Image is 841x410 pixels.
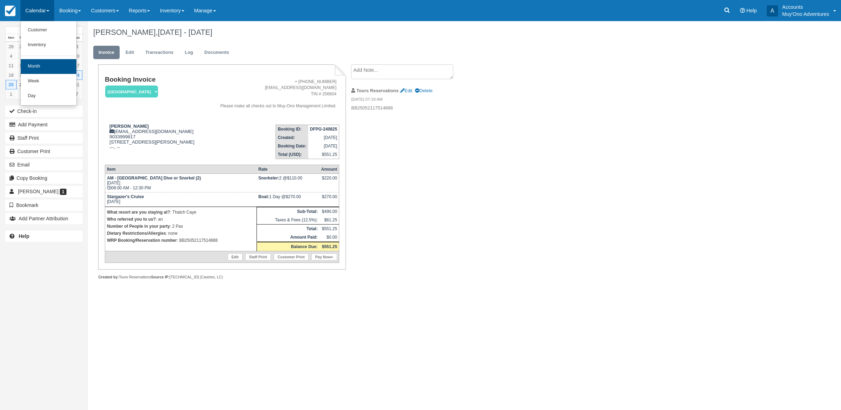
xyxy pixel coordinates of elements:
a: 25 [6,80,17,89]
a: Documents [199,46,235,59]
h1: [PERSON_NAME], [93,28,714,37]
th: Sub-Total: [257,207,320,216]
p: BB25052117514888 [351,105,470,112]
div: Tours Reservations [TECHNICAL_ID] (Castries, LC) [98,275,346,280]
td: $0.00 [320,233,339,242]
a: Invoice [93,46,120,59]
span: [DATE] - [DATE] [158,28,212,37]
a: Log [179,46,198,59]
a: [PERSON_NAME] 1 [5,186,83,197]
ul: Calendar [20,21,77,106]
a: Staff Print [245,253,271,260]
a: Delete [415,88,432,93]
strong: Who referred you to us? [107,217,156,222]
td: [DATE] [308,142,339,150]
td: $490.00 [320,207,339,216]
a: 24 [71,70,82,80]
strong: Tours Reservations [356,88,399,93]
strong: [PERSON_NAME] [109,124,149,129]
span: $110.00 [287,176,302,181]
a: Inventory [21,38,76,52]
strong: Created by: [98,275,119,279]
a: Edit [120,46,139,59]
th: Created: [276,133,308,142]
p: : BB25052117514888 [107,237,255,244]
a: Customer Print [5,146,83,157]
p: Muy'Ono Adventures [782,11,829,18]
a: Month [21,59,76,74]
td: $551.25 [308,150,339,159]
em: [GEOGRAPHIC_DATA] [105,86,158,98]
th: Booking Date: [276,142,308,150]
span: $270.00 [286,194,301,199]
a: 3 [71,42,82,51]
button: Add Partner Attribution [5,213,83,224]
th: Amount [320,165,339,174]
button: Check-in [5,106,83,117]
a: 18 [6,70,17,80]
a: Pay Now [311,253,337,260]
th: Amount Paid: [257,233,320,242]
td: Taxes & Fees (12.5%): [257,216,320,225]
a: 4 [6,51,17,61]
strong: Stargazer's Cruise [107,194,144,199]
a: Transactions [140,46,179,59]
b: Help [19,233,29,239]
a: 26 [17,80,27,89]
p: : none [107,230,255,237]
button: Add Payment [5,119,83,130]
address: + [PHONE_NUMBER] [EMAIL_ADDRESS][DOMAIN_NAME] TIN # 206604 Please make all checks out to Muy-Ono ... [207,79,336,109]
th: Balance Due: [257,242,320,251]
a: 17 [71,61,82,70]
strong: Snorkeler [258,176,279,181]
td: [DATE] [105,192,257,207]
th: Sun [71,34,82,42]
a: 29 [17,42,27,51]
a: Week [21,74,76,89]
p: : Thatch Caye [107,209,255,216]
a: Help [5,231,83,242]
a: 10 [71,51,82,61]
p: : 2 Pax [107,223,255,230]
strong: Dietary Restrictions/Allergies [107,231,166,236]
strong: DFPG-240825 [310,127,337,132]
div: [EMAIL_ADDRESS][DOMAIN_NAME] 9033999817 [STREET_ADDRESS][PERSON_NAME] ---, -- [105,124,204,159]
img: checkfront-main-nav-mini-logo.png [5,6,15,16]
a: Edit [400,88,412,93]
i: Help [740,8,745,13]
td: 2 @ [257,174,320,192]
th: Item [105,165,257,174]
a: Edit [228,253,242,260]
em: [DATE] 07:18 AM [351,96,470,104]
span: 1 [60,189,67,195]
a: 12 [17,61,27,70]
td: $551.25 [320,224,339,233]
th: Rate [257,165,320,174]
h1: Booking Invoice [105,76,204,83]
div: A [767,5,778,17]
span: Help [746,8,757,13]
div: $270.00 [321,194,337,205]
button: Email [5,159,83,170]
strong: WRP Booking/Reservation number [107,238,177,243]
span: [PERSON_NAME] [18,189,58,194]
strong: AM - [GEOGRAPHIC_DATA] Dive or Snorkel (2) [107,176,201,181]
a: 2 [17,89,27,99]
a: 5 [17,51,27,61]
strong: Source IP: [151,275,170,279]
a: Staff Print [5,132,83,144]
div: $220.00 [321,176,337,186]
a: [GEOGRAPHIC_DATA] [105,85,156,98]
a: Customer Print [274,253,309,260]
a: Day [21,89,76,103]
td: $61.25 [320,216,339,225]
th: Mon [6,34,17,42]
strong: What resort are you staying at? [107,210,170,215]
a: 19 [17,70,27,80]
strong: Number of People in your party [107,224,170,229]
strong: Boat [258,194,269,199]
td: [DATE] 08:00 AM - 12:30 PM [105,174,257,192]
a: 31 [71,80,82,89]
th: Total: [257,224,320,233]
strong: $551.25 [322,244,337,249]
